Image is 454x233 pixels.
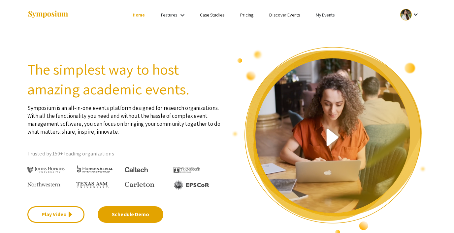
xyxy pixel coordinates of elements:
[178,11,186,19] mat-icon: Expand Features list
[27,182,60,186] img: Northwestern
[316,12,335,18] a: My Events
[76,182,109,188] img: Texas A&M University
[200,12,224,18] a: Case Studies
[125,167,148,173] img: Caltech
[27,167,65,173] img: Johns Hopkins University
[269,12,300,18] a: Discover Events
[27,149,222,159] p: Trusted by 150+ leading organizations
[412,11,420,18] mat-icon: Expand account dropdown
[240,12,254,18] a: Pricing
[27,206,84,223] a: Play Video
[76,165,113,173] img: HudsonAlpha
[393,7,427,22] button: Expand account dropdown
[98,206,163,223] a: Schedule Demo
[133,12,145,18] a: Home
[174,167,200,173] img: The University of Tennessee
[174,180,210,190] img: EPSCOR
[27,10,69,19] img: Symposium by ForagerOne
[27,99,222,136] p: Symposium is an all-in-one events platform designed for research organizations. With all the func...
[27,59,222,99] h2: The simplest way to host amazing academic events.
[161,12,178,18] a: Features
[125,182,154,187] img: Carleton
